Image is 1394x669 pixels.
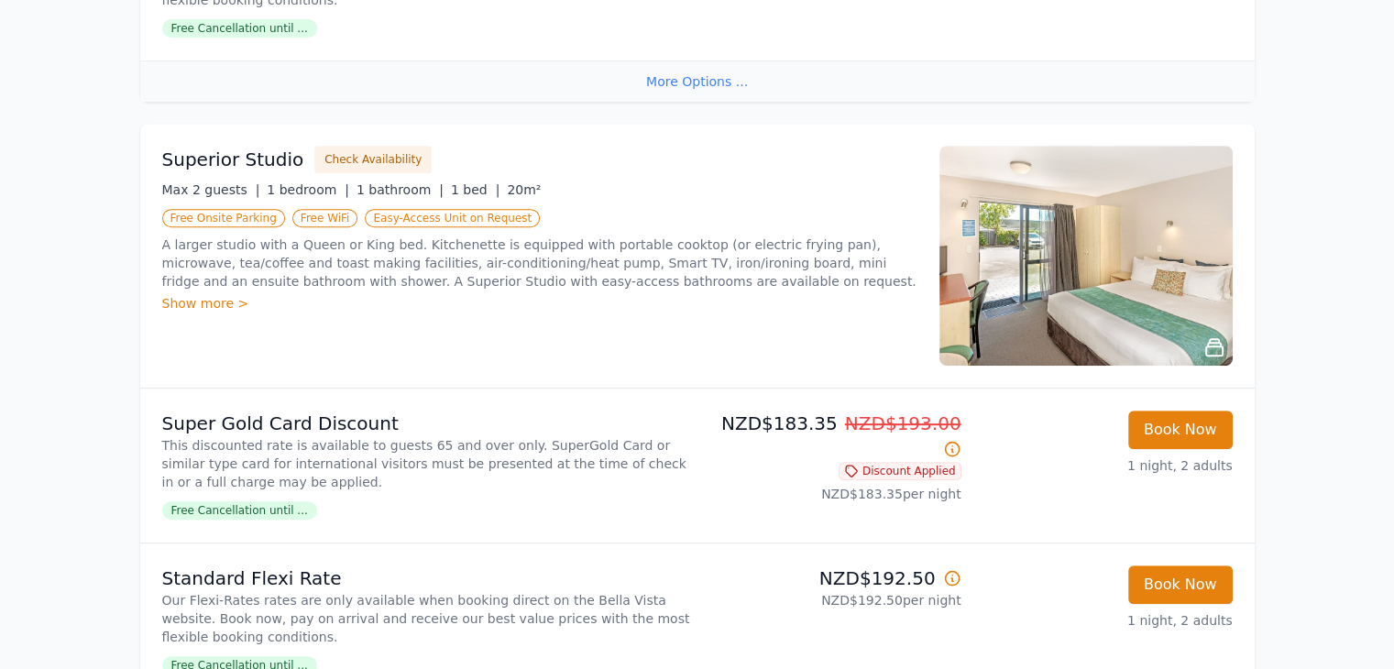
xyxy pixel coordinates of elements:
span: Max 2 guests | [162,182,260,197]
span: 20m² [507,182,541,197]
div: More Options ... [140,60,1255,102]
span: 1 bedroom | [267,182,349,197]
span: 1 bed | [451,182,499,197]
p: Our Flexi-Rates rates are only available when booking direct on the Bella Vista website. Book now... [162,591,690,646]
p: NZD$183.35 per night [705,485,961,503]
button: Book Now [1128,411,1233,449]
span: Discount Applied [839,462,961,480]
span: 1 bathroom | [357,182,444,197]
p: Super Gold Card Discount [162,411,690,436]
span: Free Cancellation until ... [162,19,317,38]
h3: Superior Studio [162,147,304,172]
span: NZD$193.00 [845,412,961,434]
button: Book Now [1128,565,1233,604]
p: 1 night, 2 adults [976,456,1233,475]
p: NZD$183.35 [705,411,961,462]
span: Free Onsite Parking [162,209,285,227]
p: Standard Flexi Rate [162,565,690,591]
button: Check Availability [314,146,432,173]
p: A larger studio with a Queen or King bed. Kitchenette is equipped with portable cooktop (or elect... [162,236,917,291]
p: NZD$192.50 [705,565,961,591]
div: Show more > [162,294,917,313]
span: Free WiFi [292,209,358,227]
p: NZD$192.50 per night [705,591,961,609]
span: Free Cancellation until ... [162,501,317,520]
p: 1 night, 2 adults [976,611,1233,630]
span: Easy-Access Unit on Request [365,209,540,227]
p: This discounted rate is available to guests 65 and over only. SuperGold Card or similar type card... [162,436,690,491]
